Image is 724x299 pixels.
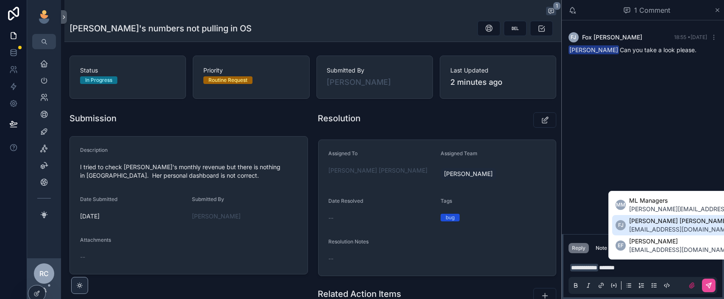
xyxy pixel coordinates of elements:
[329,214,334,222] span: --
[203,66,299,75] span: Priority
[596,245,607,251] div: Note
[441,168,496,180] a: [PERSON_NAME]
[80,237,111,243] span: Attachments
[582,33,642,42] span: Fox [PERSON_NAME]
[329,254,334,263] span: --
[80,212,100,221] p: [DATE]
[441,150,477,156] span: Assigned Team
[618,242,624,249] span: EF
[571,34,577,41] span: FJ
[69,22,252,34] h1: [PERSON_NAME]'s numbers not pulling in OS
[37,10,51,24] img: App logo
[592,243,610,253] button: Note
[80,66,175,75] span: Status
[80,147,108,153] span: Description
[618,222,624,229] span: FJ
[674,34,707,40] span: 18:55 • [DATE]
[546,7,556,17] button: 1
[85,76,112,84] div: In Progress
[39,268,49,279] span: RC
[616,201,625,208] span: MM
[446,214,455,221] div: bug
[192,196,224,202] span: Submitted By
[80,196,117,202] span: Date Submitted
[192,212,241,221] a: [PERSON_NAME]
[27,49,61,235] div: scrollable content
[80,163,297,180] span: I tried to check [PERSON_NAME]'s monthly revenue but there is nothing in [GEOGRAPHIC_DATA]. Her p...
[327,66,422,75] span: Submitted By
[208,76,247,84] div: Routine Request
[69,112,117,124] h1: Submission
[327,76,391,88] a: [PERSON_NAME]
[569,243,589,253] button: Reply
[569,45,619,54] span: [PERSON_NAME]
[634,5,670,15] span: 1 Comment
[553,2,561,10] span: 1
[569,46,696,53] span: Can you take a look please.
[329,238,369,245] span: Resolution Notes
[450,66,546,75] span: Last Updated
[318,112,361,124] h1: Resolution
[450,76,502,88] p: 2 minutes ago
[80,253,85,261] span: --
[444,170,493,178] span: [PERSON_NAME]
[329,150,358,156] span: Assigned To
[441,198,452,204] span: Tags
[329,198,363,204] span: Date Resolved
[329,166,428,175] a: [PERSON_NAME] [PERSON_NAME]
